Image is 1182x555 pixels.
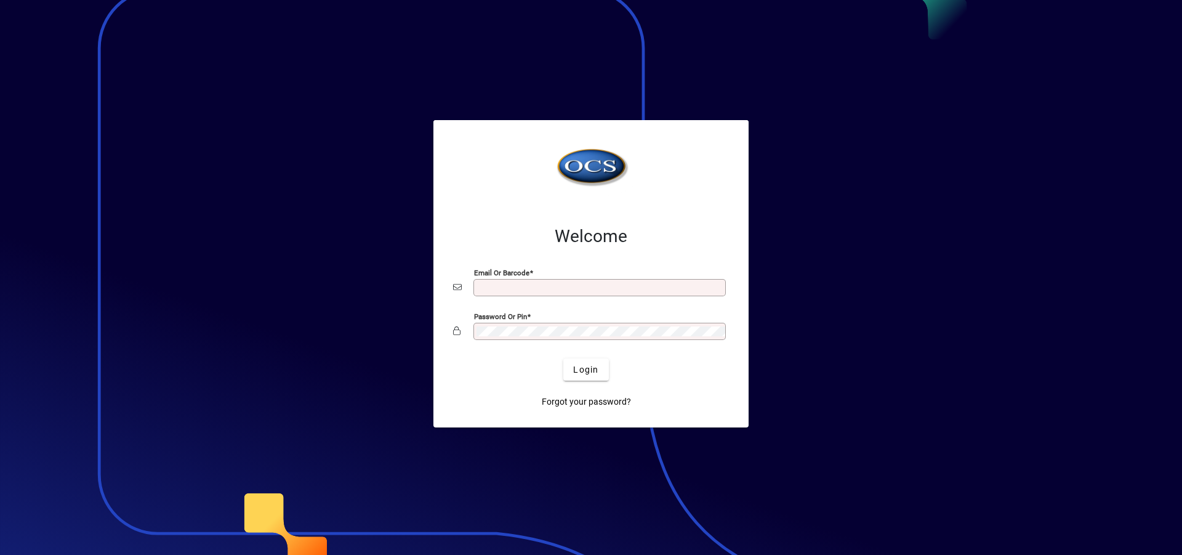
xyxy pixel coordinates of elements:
button: Login [563,359,608,381]
span: Login [573,363,598,376]
a: Forgot your password? [537,391,636,413]
h2: Welcome [453,226,729,247]
mat-label: Email or Barcode [474,269,529,277]
span: Forgot your password? [542,395,631,408]
mat-label: Password or Pin [474,312,527,321]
